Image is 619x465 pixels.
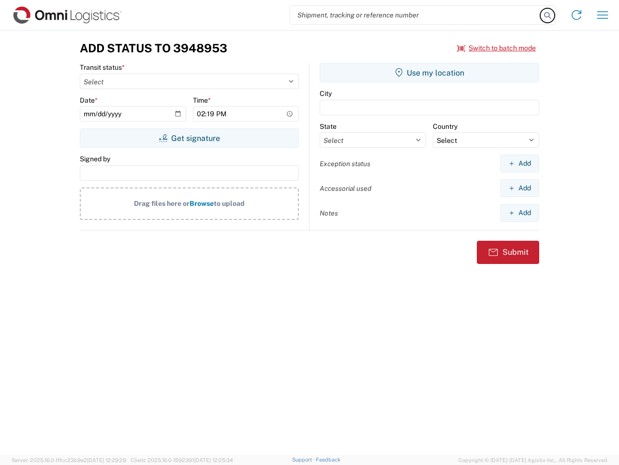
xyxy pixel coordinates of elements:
[320,89,332,98] label: City
[500,155,539,172] button: Add
[214,200,245,207] span: to upload
[458,456,607,465] span: Copyright © [DATE]-[DATE] Agistix Inc., All Rights Reserved
[80,41,227,55] h3: Add Status to 3948953
[87,457,126,463] span: [DATE] 12:29:29
[131,457,233,463] span: Client: 2025.16.0-1592391
[500,179,539,197] button: Add
[193,96,211,105] label: Time
[320,63,539,82] button: Use my location
[433,122,457,131] label: Country
[320,122,337,131] label: State
[80,128,299,148] button: Get signature
[12,457,126,463] span: Server: 2025.16.0-1ffcc23b9e2
[320,159,370,168] label: Exception status
[457,40,536,56] button: Switch to batch mode
[134,200,190,207] span: Drag files here or
[194,457,233,463] span: [DATE] 12:25:34
[320,184,371,193] label: Accessorial used
[500,204,539,222] button: Add
[316,457,340,463] a: Feedback
[292,457,316,463] a: Support
[477,241,539,264] button: Submit
[80,63,125,72] label: Transit status
[290,6,541,24] input: Shipment, tracking or reference number
[80,155,110,163] label: Signed by
[190,200,214,207] span: Browse
[80,96,98,105] label: Date
[320,209,338,217] label: Notes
